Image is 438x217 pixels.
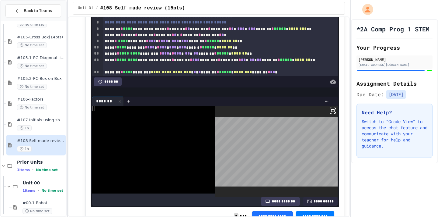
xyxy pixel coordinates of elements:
[36,168,58,172] span: No time set
[5,4,61,17] button: Back to Teams
[100,5,185,12] span: #108 Self made review (15pts)
[17,55,65,61] span: #105.1-PC-Diagonal line
[17,138,65,144] span: #108 Self made review (15pts)
[356,25,429,33] h1: *2A Comp Prog 1 STEM
[17,63,47,69] span: No time set
[41,189,63,193] span: No time set
[356,79,433,88] h2: Assignment Details
[17,97,65,102] span: #106-Factors
[17,22,47,27] span: No time set
[17,118,65,123] span: #107 Initials using shapes
[17,159,65,165] span: Prior Units
[23,208,52,214] span: No time set
[78,6,93,11] span: Unit 01
[386,90,406,99] span: [DATE]
[17,105,47,110] span: No time set
[362,109,427,116] h3: Need Help?
[17,146,32,152] span: 1h
[17,35,65,40] span: #105-Cross Box(14pts)
[356,2,375,16] div: My Account
[356,43,433,52] h2: Your Progress
[32,167,33,172] span: •
[17,76,65,81] span: #105.2-PC-Box on Box
[17,125,32,131] span: 1h
[358,62,431,67] div: [EMAIL_ADDRESS][DOMAIN_NAME]
[17,168,30,172] span: 1 items
[24,8,52,14] span: Back to Teams
[356,91,384,98] span: Due Date:
[23,201,65,206] span: #00.1 Robot
[38,188,39,193] span: •
[23,180,65,186] span: Unit 00
[23,189,35,193] span: 1 items
[96,6,98,11] span: /
[17,84,47,90] span: No time set
[362,119,427,149] p: Switch to "Grade View" to access the chat feature and communicate with your teacher for help and ...
[17,42,47,48] span: No time set
[358,57,431,62] div: [PERSON_NAME]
